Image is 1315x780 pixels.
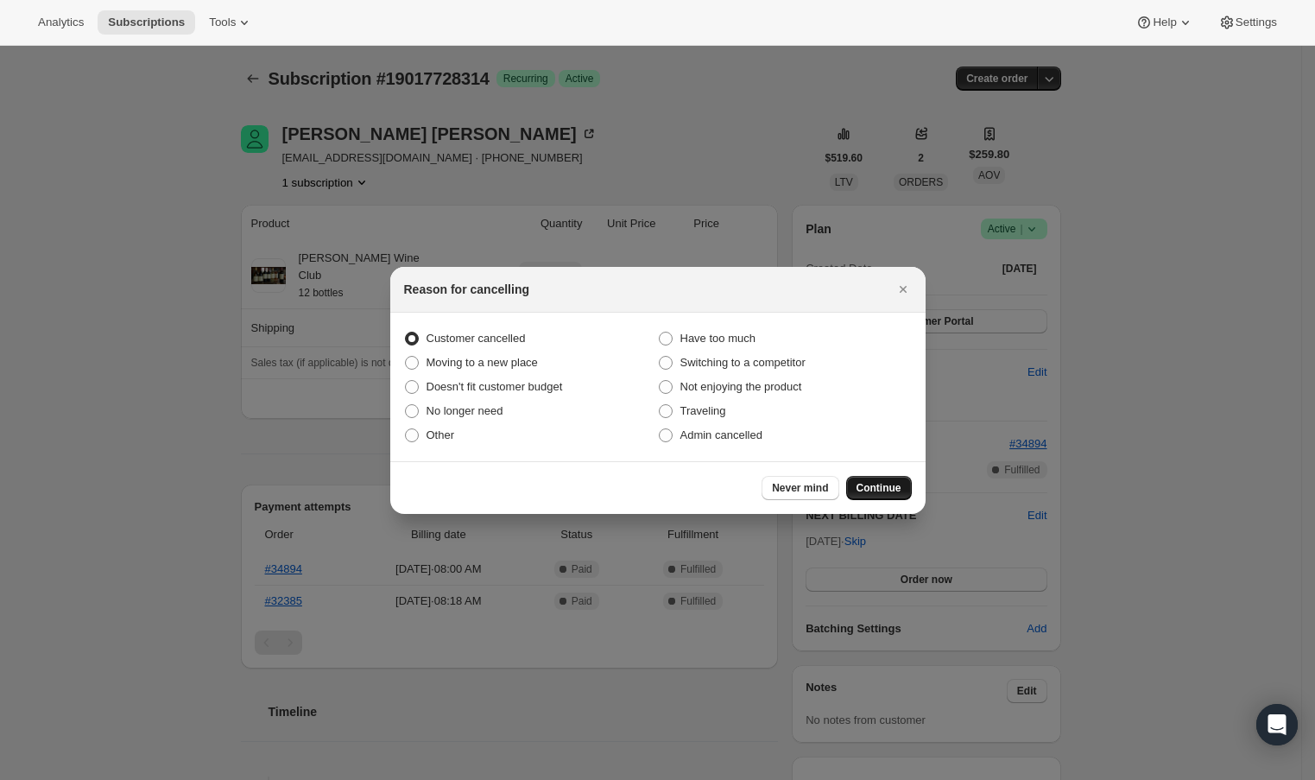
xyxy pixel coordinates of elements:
[1125,10,1204,35] button: Help
[846,476,912,500] button: Continue
[680,332,755,345] span: Have too much
[404,281,529,298] h2: Reason for cancelling
[1236,16,1277,29] span: Settings
[427,380,563,393] span: Doesn't fit customer budget
[427,404,503,417] span: No longer need
[427,356,538,369] span: Moving to a new place
[199,10,263,35] button: Tools
[209,16,236,29] span: Tools
[28,10,94,35] button: Analytics
[772,481,828,495] span: Never mind
[680,428,762,441] span: Admin cancelled
[857,481,901,495] span: Continue
[38,16,84,29] span: Analytics
[108,16,185,29] span: Subscriptions
[1256,704,1298,745] div: Open Intercom Messenger
[427,332,526,345] span: Customer cancelled
[1153,16,1176,29] span: Help
[891,277,915,301] button: Close
[98,10,195,35] button: Subscriptions
[680,404,726,417] span: Traveling
[427,428,455,441] span: Other
[680,380,802,393] span: Not enjoying the product
[680,356,806,369] span: Switching to a competitor
[762,476,838,500] button: Never mind
[1208,10,1287,35] button: Settings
